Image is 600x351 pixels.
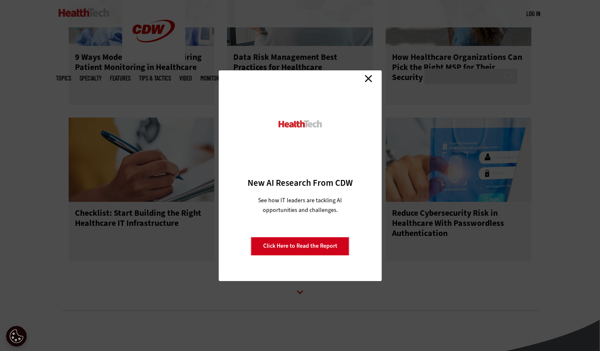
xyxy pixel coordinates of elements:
[6,326,27,347] div: Cookie Settings
[251,237,349,255] a: Click Here to Read the Report
[362,72,375,85] a: Close
[233,177,367,189] h3: New AI Research From CDW
[248,196,352,215] p: See how IT leaders are tackling AI opportunities and challenges.
[277,120,323,129] img: HealthTech_0.png
[6,326,27,347] button: Open Preferences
